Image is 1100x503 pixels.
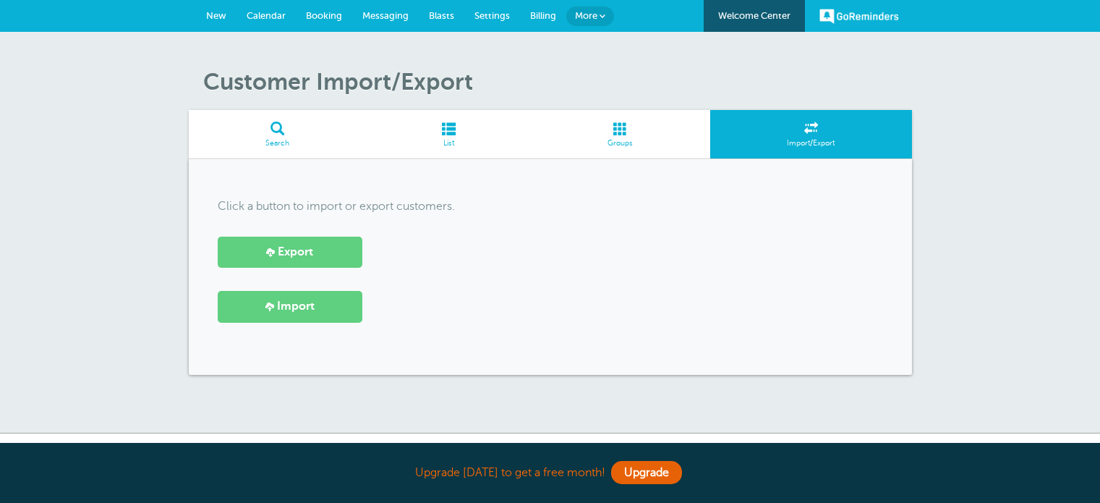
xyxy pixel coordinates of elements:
div: Upgrade [DATE] to get a free month! [189,457,912,489]
a: List [366,110,531,158]
p: Click a button to import or export customers. [218,200,883,214]
span: Import/Export [717,139,905,148]
span: Import [277,300,315,313]
span: New [206,10,226,21]
span: Messaging [362,10,409,21]
span: Search [196,139,359,148]
a: Groups [531,110,710,158]
a: Export [218,237,362,268]
span: Export [278,245,313,259]
span: List [373,139,524,148]
h1: Customer Import/Export [203,68,912,96]
span: Blasts [429,10,454,21]
a: Upgrade [611,461,682,484]
span: Billing [530,10,556,21]
span: More [575,10,597,21]
a: More [566,7,614,26]
span: Settings [474,10,510,21]
span: Booking [306,10,342,21]
span: Calendar [247,10,286,21]
span: Groups [538,139,703,148]
a: Import [218,291,362,322]
a: Search [189,110,367,158]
